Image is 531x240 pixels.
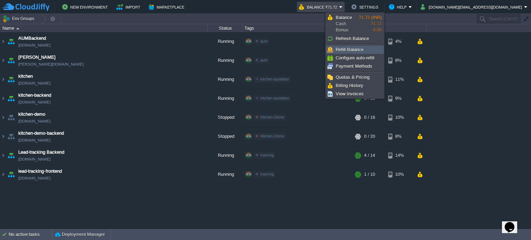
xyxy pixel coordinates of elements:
a: [DOMAIN_NAME] [18,156,50,163]
img: AMDAwAAAACH5BAEAAAAALAAAAAABAAEAAAICRAEAOw== [6,108,16,127]
div: Running [208,146,242,165]
a: [DOMAIN_NAME] [18,99,50,106]
span: tracking [260,172,274,176]
span: kitchen-quotation [260,96,289,100]
div: 8% [388,127,411,146]
span: Refresh Balance [336,36,369,41]
div: Running [208,51,242,70]
div: Usage [353,24,426,32]
a: kitchen-demo-backend [18,130,64,137]
div: 4% [388,32,411,51]
a: [DOMAIN_NAME] [18,175,50,182]
img: AMDAwAAAACH5BAEAAAAALAAAAAABAAEAAAICRAEAOw== [6,32,16,51]
a: View Invoices [326,90,383,98]
img: AMDAwAAAACH5BAEAAAAALAAAAAABAAEAAAICRAEAOw== [6,89,16,108]
button: Balance ₹71.72 [299,3,339,11]
button: Settings [351,3,380,11]
div: Name [1,24,207,32]
div: 14% [388,146,411,165]
a: Billing History [326,82,383,89]
div: Stopped [208,127,242,146]
span: Cash Bonus [336,15,359,33]
img: AMDAwAAAACH5BAEAAAAALAAAAAABAAEAAAICRAEAOw== [0,127,6,146]
button: Marketplace [149,3,186,11]
span: kitchen-quotation [260,77,289,81]
span: Kitchen-Demo [260,134,284,138]
div: 4 / 14 [364,146,375,165]
div: Running [208,89,242,108]
a: [PERSON_NAME] [18,54,56,61]
a: kitchen-demo [18,111,45,118]
div: 0 / 16 [364,108,375,127]
button: [DOMAIN_NAME][EMAIL_ADDRESS][DOMAIN_NAME] [421,3,524,11]
img: AMDAwAAAACH5BAEAAAAALAAAAAABAAEAAAICRAEAOw== [6,70,16,89]
span: Balance [336,15,352,20]
div: Status [208,24,242,32]
a: [DOMAIN_NAME] [18,80,50,87]
span: Configure auto-refill [336,55,374,60]
button: New Environment [62,3,110,11]
a: Quotas & Pricing [326,74,383,81]
div: 0 / 20 [364,127,375,146]
div: Running [208,165,242,184]
a: lead-tracking-frontend [18,168,62,175]
a: Lead-tracking Backend [18,149,64,156]
a: Refill Balance [326,46,383,54]
img: AMDAwAAAACH5BAEAAAAALAAAAAABAAEAAAICRAEAOw== [6,51,16,70]
div: Stopped [208,108,242,127]
a: [PERSON_NAME][DOMAIN_NAME] [18,61,84,68]
button: Help [389,3,409,11]
div: Tags [243,24,353,32]
span: kitchen-backend [18,92,51,99]
a: Refresh Balance [326,35,383,42]
span: aum [260,39,268,43]
div: 9% [388,89,411,108]
button: Deployment Manager [55,231,105,238]
div: Running [208,32,242,51]
a: kitchen [18,73,33,80]
a: [DOMAIN_NAME] [18,137,50,144]
span: tracking [260,153,274,157]
button: Import [117,3,142,11]
button: Env Groups [2,14,37,23]
img: AMDAwAAAACH5BAEAAAAALAAAAAABAAEAAAICRAEAOw== [0,51,6,70]
span: Payment Methods [336,64,372,69]
a: Configure auto-refill [326,54,383,62]
iframe: chat widget [502,212,524,233]
img: AMDAwAAAACH5BAEAAAAALAAAAAABAAEAAAICRAEAOw== [0,32,6,51]
div: 10% [388,108,411,127]
img: AMDAwAAAACH5BAEAAAAALAAAAAABAAEAAAICRAEAOw== [0,165,6,184]
span: Billing History [336,83,363,88]
img: AMDAwAAAACH5BAEAAAAALAAAAAABAAEAAAICRAEAOw== [6,165,16,184]
span: 71.72 0.00 [359,15,382,32]
div: 8% [388,51,411,70]
img: AMDAwAAAACH5BAEAAAAALAAAAAABAAEAAAICRAEAOw== [6,146,16,165]
a: BalanceCashBonus71.72 (INR)71.720.00 [326,13,383,34]
a: Payment Methods [326,63,383,70]
span: aum [260,58,268,62]
a: [DOMAIN_NAME] [18,42,50,49]
img: AMDAwAAAACH5BAEAAAAALAAAAAABAAEAAAICRAEAOw== [0,146,6,165]
span: View Invoices [336,91,364,96]
img: AMDAwAAAACH5BAEAAAAALAAAAAABAAEAAAICRAEAOw== [0,70,6,89]
img: AMDAwAAAACH5BAEAAAAALAAAAAABAAEAAAICRAEAOw== [0,89,6,108]
img: AMDAwAAAACH5BAEAAAAALAAAAAABAAEAAAICRAEAOw== [6,127,16,146]
img: CloudJiffy [2,3,49,11]
div: No active tasks [9,229,52,240]
img: AMDAwAAAACH5BAEAAAAALAAAAAABAAEAAAICRAEAOw== [16,28,19,29]
span: Quotas & Pricing [336,75,370,80]
span: 71.72 (INR) [359,15,382,20]
a: [DOMAIN_NAME] [18,118,50,125]
a: AUMBackend [18,35,46,42]
div: 1 / 10 [364,165,375,184]
div: 11% [388,70,411,89]
div: Running [208,70,242,89]
div: 10% [388,165,411,184]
